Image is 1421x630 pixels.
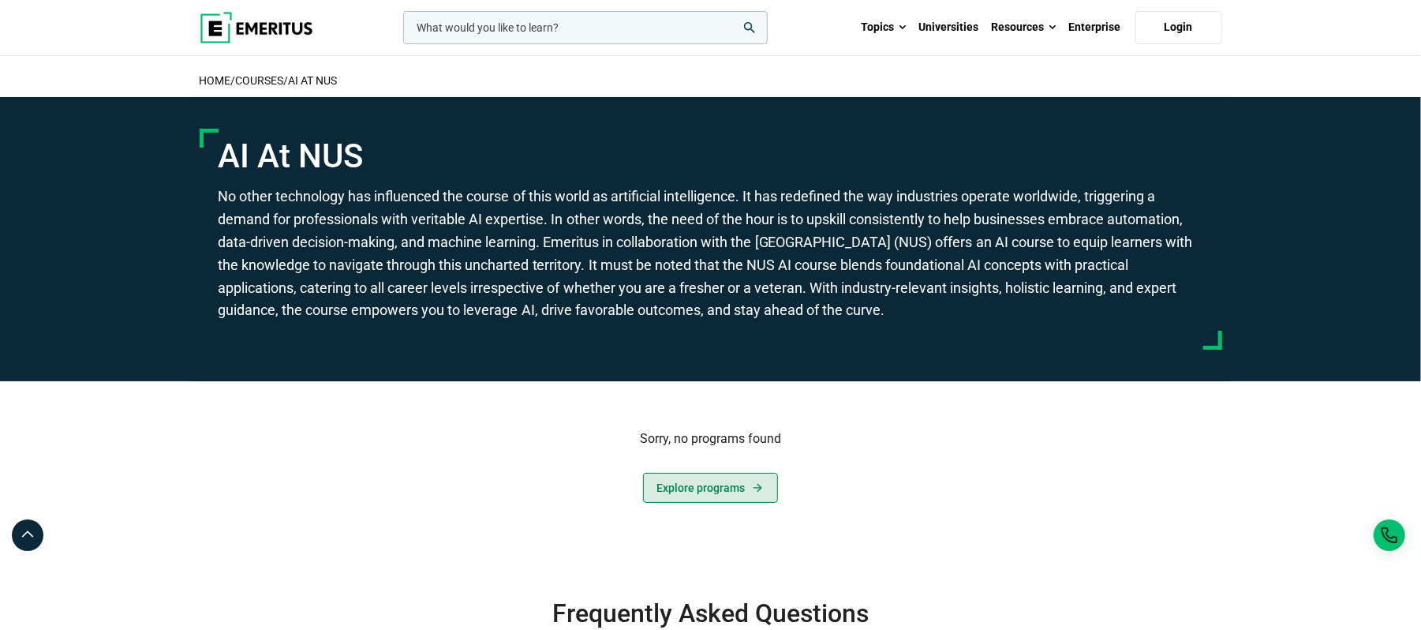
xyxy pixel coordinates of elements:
[200,64,1222,97] h2: / /
[289,74,338,87] a: AI At NUS
[643,473,778,503] a: Explore programs
[200,74,231,87] a: home
[373,598,1049,629] h2: Frequently Asked Questions
[403,11,768,44] input: woocommerce-product-search-field-0
[200,429,1222,449] p: Sorry, no programs found
[236,74,284,87] a: COURSES
[1135,11,1222,44] a: Login
[219,137,1203,176] h1: AI At NUS
[219,186,1203,322] p: No other technology has influenced the course of this world as artificial intelligence. It has re...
